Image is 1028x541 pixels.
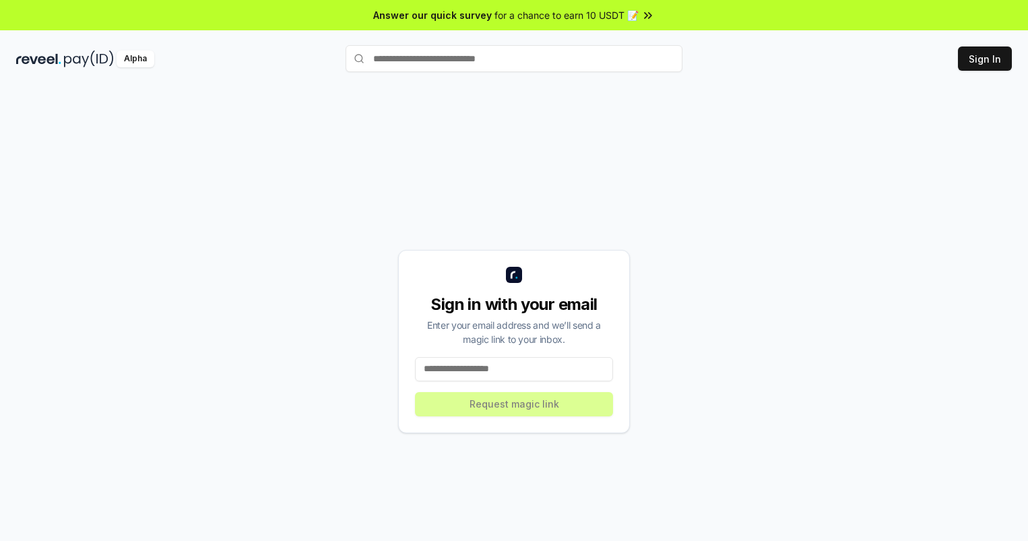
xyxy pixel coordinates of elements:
div: Alpha [117,51,154,67]
img: reveel_dark [16,51,61,67]
img: pay_id [64,51,114,67]
div: Enter your email address and we’ll send a magic link to your inbox. [415,318,613,346]
span: Answer our quick survey [373,8,492,22]
div: Sign in with your email [415,294,613,315]
img: logo_small [506,267,522,283]
button: Sign In [958,46,1012,71]
span: for a chance to earn 10 USDT 📝 [494,8,639,22]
